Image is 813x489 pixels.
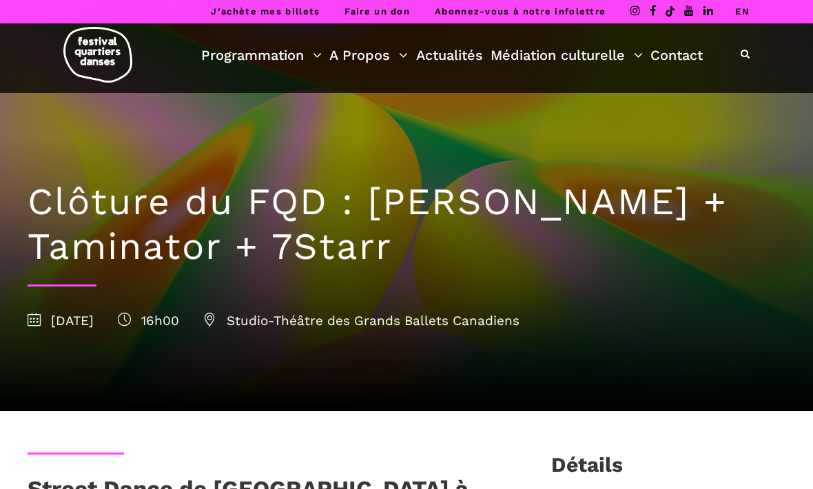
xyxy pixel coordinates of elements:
span: [DATE] [28,313,94,329]
a: A Propos [329,43,408,67]
h1: Clôture du FQD : [PERSON_NAME] + Taminator + 7Starr [28,180,785,269]
h3: Détails [551,452,623,487]
a: Programmation [201,43,322,67]
span: 16h00 [118,313,179,329]
a: EN [735,6,750,17]
a: Abonnez-vous à notre infolettre [435,6,606,17]
a: Faire un don [344,6,410,17]
img: logo-fqd-med [63,27,132,83]
a: Médiation culturelle [491,43,643,67]
a: Contact [650,43,703,67]
span: Studio-Théâtre des Grands Ballets Canadiens [203,313,519,329]
a: Actualités [416,43,483,67]
a: J’achète mes billets [211,6,320,17]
